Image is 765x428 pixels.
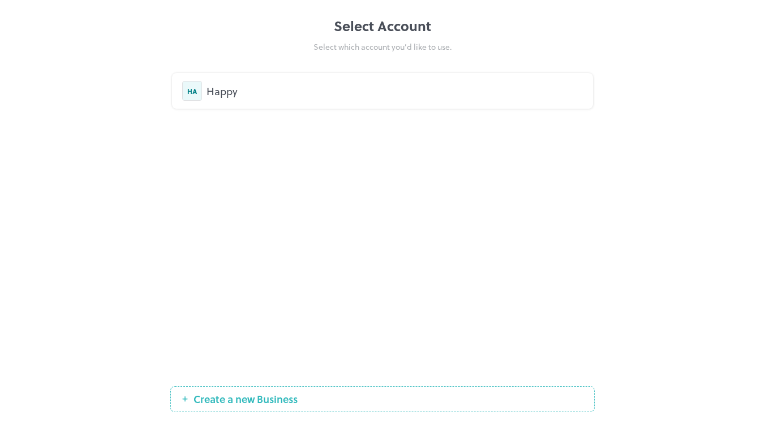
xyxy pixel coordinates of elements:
div: Select Account [170,16,595,36]
button: Create a new Business [170,386,595,412]
div: Happy [207,83,583,99]
div: HA [182,81,202,101]
span: Create a new Business [188,393,303,405]
div: Select which account you’d like to use. [170,41,595,53]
